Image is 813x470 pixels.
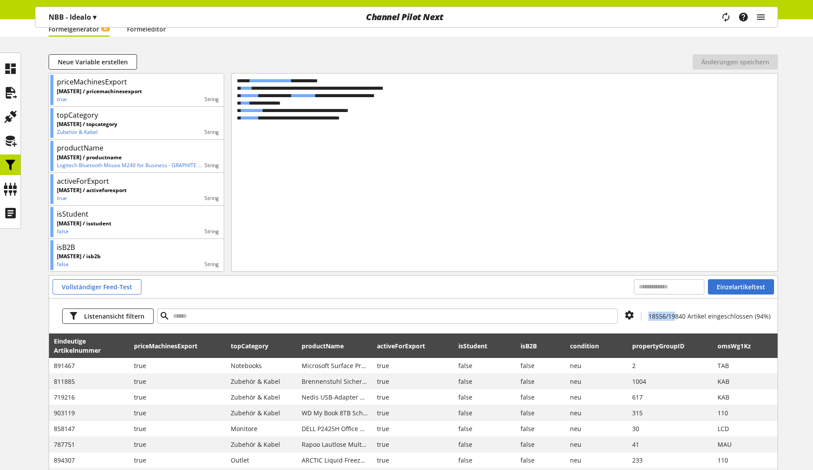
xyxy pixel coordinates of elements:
[231,393,292,402] span: Zubehör & Kabel
[57,120,117,128] p: [MASTER] / topcategory
[134,424,222,433] span: true
[458,377,511,386] span: false
[57,110,98,120] div: topCategory
[134,377,222,386] span: true
[231,377,292,386] span: Zubehör & Kabel
[632,456,708,465] span: 233
[521,393,561,402] span: false
[231,341,268,351] span: topCategory
[302,377,368,386] span: Brennenstuhl Sicherheits-Stedoleiste sw/ligr *DE* 8Fach SuperSolid, 2.5m H05VV-F3G1,5
[54,393,125,402] span: 719216
[718,424,775,433] span: LCD
[57,209,88,219] div: isStudent
[302,393,368,402] span: Nedis USB-Adapter USB 3.1 USB-Typ-C ™ USB Type-A / USB Type-C™ / 1x VGA, Schwarz
[632,408,708,417] span: 315
[632,341,684,351] span: propertyGroupID
[84,312,144,321] span: Listenansicht filtern
[57,128,117,136] p: Zubehör & Kabel
[54,424,125,433] span: 858147
[231,361,292,370] span: Notebooks
[231,408,292,417] span: Zubehör & Kabel
[718,377,775,386] span: KAB
[377,361,449,370] span: true
[117,128,219,136] div: String
[570,393,623,402] span: neu
[54,337,106,355] span: Eindeutige Artikelnummer
[718,456,775,465] span: 110
[142,95,219,103] div: String
[204,161,219,169] div: String
[54,408,125,417] span: 903119
[521,341,537,351] span: isB2B
[62,282,132,291] span: Vollständiger Feed-Test
[57,95,142,103] p: true
[708,279,774,295] button: Einzelartikeltest
[521,440,561,449] span: false
[134,440,222,449] span: true
[53,279,141,295] button: Vollständiger Feed-Test
[570,361,623,370] span: neu
[302,408,368,417] span: WD My Book 8TB Schwarz B-Ware Externe Festplatte, USB 3.2 Gen 1x1
[302,341,344,351] span: productName
[104,26,107,32] span: KI
[718,361,775,370] span: TAB
[377,456,449,465] span: true
[57,161,204,169] p: Logitech Bluetooth Mouse M240 for Business - GRAPHITE SilentTouch-Technologie, Zuverlässige Konne...
[134,456,222,465] span: true
[718,393,775,402] span: KAB
[648,312,771,320] span: 18556/19840 Artikel eingeschlossen (94%)
[57,242,75,253] div: isB2B
[57,253,101,260] p: [MASTER] / isb2b
[570,456,623,465] span: neu
[570,341,599,351] span: condition
[717,282,765,291] span: Einzelartikeltest
[134,393,222,402] span: true
[134,341,197,351] span: priceMachinesExport
[57,260,101,268] p: false
[701,57,769,67] span: Änderungen speichern
[57,88,142,95] p: [MASTER] / pricemachinesexport
[632,377,708,386] span: 1004
[54,377,125,386] span: 811885
[127,25,166,34] a: Formeleditor
[458,424,511,433] span: false
[718,341,751,351] span: omsWg1Kz
[458,341,487,351] span: isStudent
[134,361,222,370] span: true
[127,194,219,202] div: String
[49,12,96,22] p: NBB - Idealo
[521,377,561,386] span: false
[134,408,222,417] span: true
[57,228,111,235] p: false
[57,186,127,194] p: [MASTER] / activeforexport
[458,456,511,465] span: false
[54,361,125,370] span: 891467
[231,424,292,433] span: Monitore
[302,456,368,465] span: ARCTIC Liquid Freezer III 420 Black | AiO-Wasserkühlung B-Ware
[632,361,708,370] span: 2
[57,176,109,186] div: activeForExport
[377,408,449,417] span: true
[377,341,425,351] span: activeForExport
[570,440,623,449] span: neu
[57,77,127,87] div: priceMachinesExport
[458,361,511,370] span: false
[54,456,125,465] span: 894307
[101,260,219,268] div: String
[458,440,511,449] span: false
[377,393,449,402] span: true
[632,440,708,449] span: 41
[521,456,561,465] span: false
[458,408,511,417] span: false
[49,25,109,34] a: FormelgeneratorKI
[35,7,778,28] nav: main navigation
[718,440,775,449] span: MAU
[521,361,561,370] span: false
[302,440,368,449] span: Rapoo Lautlose Multimodus Maus "Ralemo Air 1", lila
[693,54,778,70] button: Änderungen speichern
[377,440,449,449] span: true
[377,424,449,433] span: true
[62,309,154,324] button: Listenansicht filtern
[57,194,127,202] p: true
[632,393,708,402] span: 617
